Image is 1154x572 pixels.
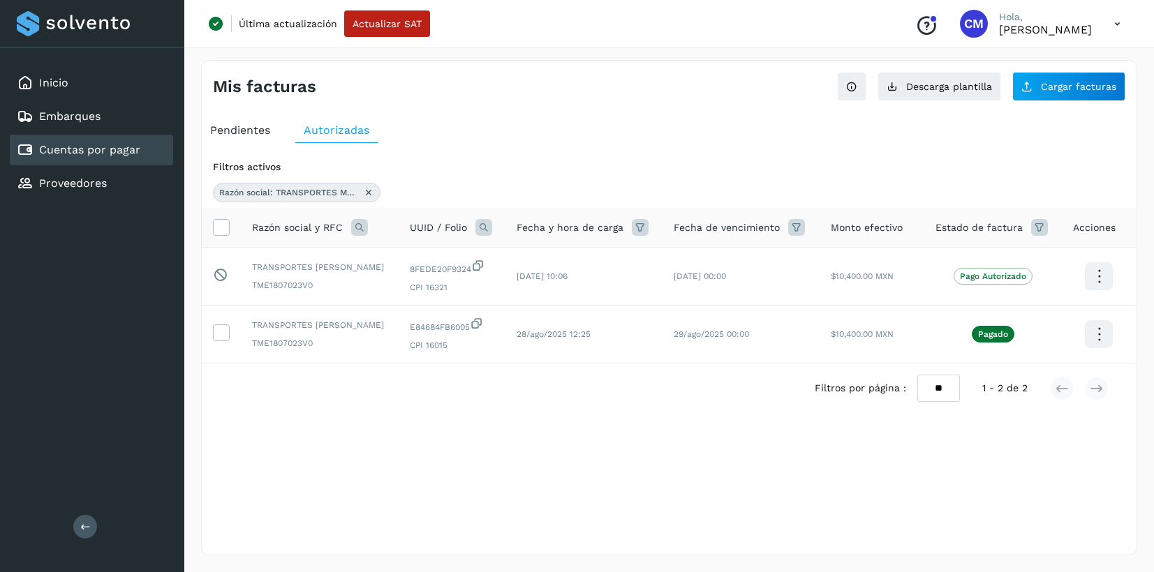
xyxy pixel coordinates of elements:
[1073,220,1116,235] span: Acciones
[982,381,1028,396] span: 1 - 2 de 2
[252,220,343,235] span: Razón social y RFC
[410,339,494,352] span: CPI 16015
[10,168,173,199] div: Proveedores
[960,271,1026,281] p: Pago Autorizado
[39,110,101,123] a: Embarques
[410,317,494,333] span: E84684FB6005
[410,281,494,294] span: CPI 16321
[210,123,270,137] span: Pendientes
[999,11,1092,23] p: Hola,
[410,259,494,276] span: 8FEDE20F9324
[1012,72,1125,101] button: Cargar facturas
[517,220,623,235] span: Fecha y hora de carga
[674,220,780,235] span: Fecha de vencimiento
[10,68,173,98] div: Inicio
[831,220,903,235] span: Monto efectivo
[252,279,387,292] span: TME1807023V0
[935,220,1023,235] span: Estado de factura
[239,17,337,30] p: Última actualización
[906,82,992,91] span: Descarga plantilla
[10,135,173,165] div: Cuentas por pagar
[517,329,591,339] span: 28/ago/2025 12:25
[410,220,467,235] span: UUID / Folio
[1041,82,1116,91] span: Cargar facturas
[252,337,387,349] span: TME1807023V0
[39,176,107,190] a: Proveedores
[213,77,316,97] h4: Mis facturas
[831,329,894,339] span: $10,400.00 MXN
[39,143,140,156] a: Cuentas por pagar
[213,183,380,202] div: Razón social: TRANSPORTES MELE
[353,19,422,29] span: Actualizar SAT
[213,160,1125,174] div: Filtros activos
[517,271,568,281] span: [DATE] 10:06
[304,123,369,137] span: Autorizadas
[674,329,749,339] span: 29/ago/2025 00:00
[815,381,906,396] span: Filtros por página :
[344,10,430,37] button: Actualizar SAT
[878,72,1001,101] button: Descarga plantilla
[252,319,387,331] span: TRANSPORTES [PERSON_NAME]
[252,261,387,273] span: TRANSPORTES [PERSON_NAME]
[10,101,173,132] div: Embarques
[39,76,68,89] a: Inicio
[674,271,726,281] span: [DATE] 00:00
[219,186,359,199] span: Razón social: TRANSPORTES MELE
[831,271,894,281] span: $10,400.00 MXN
[978,329,1008,339] p: Pagado
[999,23,1092,36] p: Cynthia Mendoza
